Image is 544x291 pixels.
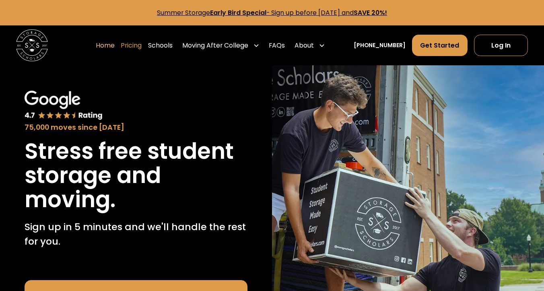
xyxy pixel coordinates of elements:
a: FAQs [269,34,285,56]
a: Pricing [121,34,142,56]
a: Home [96,34,115,56]
img: Google 4.7 star rating [25,91,103,121]
p: Sign up in 5 minutes and we'll handle the rest for you. [25,220,247,248]
div: Moving After College [182,41,248,50]
div: About [291,34,328,56]
div: 75,000 moves since [DATE] [25,122,247,133]
a: Schools [148,34,173,56]
h1: Stress free student storage and moving. [25,139,247,212]
div: About [295,41,314,50]
img: Storage Scholars main logo [16,29,48,61]
div: Moving After College [179,34,262,56]
strong: Early Bird Special [210,8,266,17]
a: Log In [474,35,528,56]
a: Summer StorageEarly Bird Special- Sign up before [DATE] andSAVE 20%! [157,8,387,17]
a: [PHONE_NUMBER] [354,41,406,50]
strong: SAVE 20%! [354,8,387,17]
a: Get Started [412,35,468,56]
